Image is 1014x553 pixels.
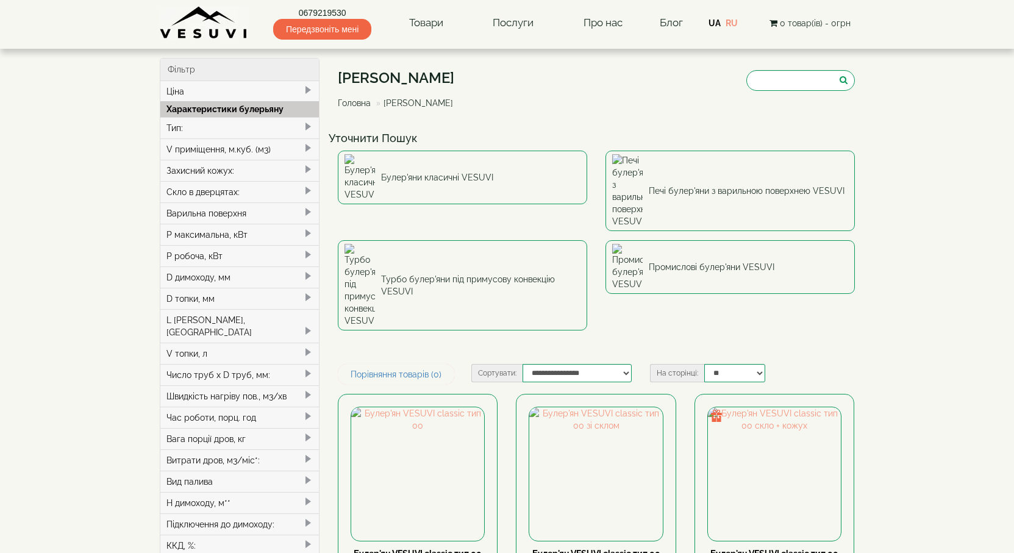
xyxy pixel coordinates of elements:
img: Булер'ян VESUVI classic тип 00 зі склом [529,407,662,540]
div: L [PERSON_NAME], [GEOGRAPHIC_DATA] [160,309,320,343]
img: Печі булер'яни з варильною поверхнею VESUVI [612,154,643,227]
a: Про нас [571,9,635,37]
a: RU [726,18,738,28]
img: Булер'ян VESUVI classic тип 00 [351,407,484,540]
div: P максимальна, кВт [160,224,320,245]
span: 0 товар(ів) - 0грн [780,18,851,28]
a: 0679219530 [273,7,371,19]
h4: Уточнити Пошук [329,132,864,144]
img: Промислові булер'яни VESUVI [612,244,643,290]
div: Тип: [160,117,320,138]
label: Сортувати: [471,364,523,382]
a: Товари [397,9,455,37]
div: Характеристики булерьяну [160,101,320,117]
div: Витрати дров, м3/міс*: [160,449,320,471]
img: gift [710,410,723,422]
div: Вид палива [160,471,320,492]
a: UA [709,18,721,28]
div: P робоча, кВт [160,245,320,266]
label: На сторінці: [650,364,704,382]
div: Захисний кожух: [160,160,320,181]
img: Булер'яни класичні VESUVI [345,154,375,201]
a: Турбо булер'яни під примусову конвекцію VESUVI Турбо булер'яни під примусову конвекцію VESUVI [338,240,587,330]
a: Промислові булер'яни VESUVI Промислові булер'яни VESUVI [605,240,855,294]
div: V приміщення, м.куб. (м3) [160,138,320,160]
img: Булер'ян VESUVI classic тип 00 скло + кожух [708,407,841,540]
a: Блог [660,16,683,29]
img: Завод VESUVI [160,6,248,40]
div: D топки, мм [160,288,320,309]
div: Варильна поверхня [160,202,320,224]
span: Передзвоніть мені [273,19,371,40]
div: Число труб x D труб, мм: [160,364,320,385]
a: Булер'яни класичні VESUVI Булер'яни класичні VESUVI [338,151,587,204]
div: Скло в дверцятах: [160,181,320,202]
div: D димоходу, мм [160,266,320,288]
a: Печі булер'яни з варильною поверхнею VESUVI Печі булер'яни з варильною поверхнею VESUVI [605,151,855,231]
div: V топки, л [160,343,320,364]
div: Ціна [160,81,320,102]
div: Вага порції дров, кг [160,428,320,449]
a: Послуги [480,9,546,37]
div: Підключення до димоходу: [160,513,320,535]
img: Турбо булер'яни під примусову конвекцію VESUVI [345,244,375,327]
div: Швидкість нагріву пов., м3/хв [160,385,320,407]
div: Час роботи, порц. год [160,407,320,428]
button: 0 товар(ів) - 0грн [766,16,854,30]
a: Порівняння товарів (0) [338,364,454,385]
li: [PERSON_NAME] [373,97,453,109]
div: H димоходу, м** [160,492,320,513]
div: Фільтр [160,59,320,81]
h1: [PERSON_NAME] [338,70,462,86]
a: Головна [338,98,371,108]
